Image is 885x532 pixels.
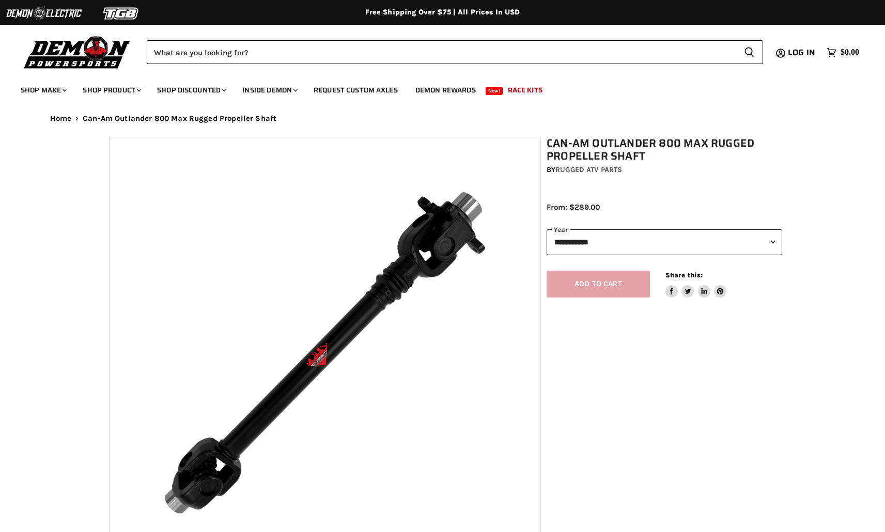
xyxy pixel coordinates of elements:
[13,75,857,101] ul: Main menu
[75,80,147,101] a: Shop Product
[665,271,703,279] span: Share this:
[29,114,856,123] nav: Breadcrumbs
[13,80,73,101] a: Shop Make
[29,8,856,17] div: Free Shipping Over $75 | All Prices In USD
[5,4,83,23] img: Demon Electric Logo 2
[547,137,782,163] h1: Can-Am Outlander 800 Max Rugged Propeller Shaft
[547,202,600,212] span: From: $289.00
[149,80,232,101] a: Shop Discounted
[147,40,736,64] input: Search
[736,40,763,64] button: Search
[147,40,763,64] form: Product
[555,165,622,174] a: Rugged ATV Parts
[306,80,406,101] a: Request Custom Axles
[486,87,503,95] span: New!
[783,48,821,57] a: Log in
[83,4,160,23] img: TGB Logo 2
[547,229,782,255] select: year
[665,271,727,298] aside: Share this:
[788,46,815,59] span: Log in
[83,114,276,123] span: Can-Am Outlander 800 Max Rugged Propeller Shaft
[408,80,484,101] a: Demon Rewards
[235,80,304,101] a: Inside Demon
[50,114,72,123] a: Home
[21,34,134,70] img: Demon Powersports
[821,45,864,60] a: $0.00
[547,164,782,176] div: by
[500,80,550,101] a: Race Kits
[841,48,859,57] span: $0.00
